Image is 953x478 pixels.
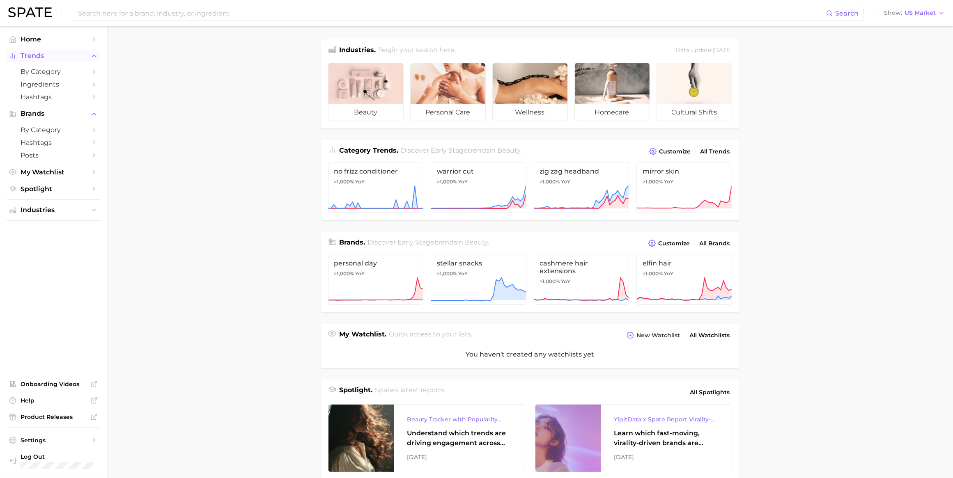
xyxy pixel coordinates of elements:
button: Trends [7,50,100,62]
span: All Watchlists [690,332,730,339]
span: New Watchlist [637,332,680,339]
button: Customize [647,146,693,157]
a: All Spotlights [688,385,732,399]
span: All Trends [700,148,730,155]
a: zig zag headband>1,000% YoY [534,162,629,213]
span: All Brands [700,240,730,247]
div: Understand which trends are driving engagement across platforms in the skin, hair, makeup, and fr... [407,428,512,448]
div: Learn which fast-moving, virality-driven brands are leading the pack, the risks of viral growth, ... [614,428,719,448]
span: Discover Early Stage brands in . [367,238,489,246]
a: Ingredients [7,78,100,91]
a: My Watchlist [7,166,100,178]
span: Trends [21,52,86,59]
span: >1,000% [437,270,457,277]
div: You haven't created any watchlists yet [321,341,739,368]
span: YoY [356,178,365,185]
div: Beauty Tracker with Popularity Index [407,414,512,424]
span: Category Trends . [340,146,399,154]
span: Settings [21,437,86,444]
a: Log out. Currently logged in with e-mail tatiana.serrato@wella.com. [7,451,100,472]
span: Customize [659,148,691,155]
span: >1,000% [540,178,560,185]
h1: My Watchlist. [340,329,387,341]
a: homecare [574,63,650,121]
span: Hashtags [21,93,86,101]
span: elfin hair [643,259,726,267]
span: stellar snacks [437,259,520,267]
div: Data update: [DATE] [676,45,732,56]
button: Industries [7,204,100,216]
span: warrior cut [437,167,520,175]
span: Hashtags [21,139,86,146]
span: Product Releases [21,413,86,421]
span: Industries [21,206,86,214]
span: by Category [21,126,86,134]
span: Posts [21,151,86,159]
a: Beauty Tracker with Popularity IndexUnderstand which trends are driving engagement across platfor... [328,404,525,472]
a: All Watchlists [688,330,732,341]
h1: Spotlight. [340,385,373,399]
a: cashmere hair extensions>1,000% YoY [534,254,629,305]
span: US Market [905,11,936,15]
span: cashmere hair extensions [540,259,623,275]
span: All Spotlights [690,387,730,397]
h2: Spate's latest reports. [375,385,445,399]
h2: Begin your search here. [378,45,456,56]
span: beauty [465,238,488,246]
span: personal day [334,259,418,267]
span: beauty [328,104,403,121]
span: wellness [493,104,567,121]
a: beauty [328,63,404,121]
a: Hashtags [7,91,100,103]
a: by Category [7,124,100,136]
span: >1,000% [334,270,354,277]
a: Product Releases [7,411,100,423]
a: Onboarding Videos [7,378,100,390]
a: Hashtags [7,136,100,149]
a: Settings [7,434,100,446]
span: My Watchlist [21,168,86,176]
button: Brands [7,107,100,120]
span: mirror skin [643,167,726,175]
span: personal care [411,104,485,121]
span: Help [21,397,86,404]
span: YoY [356,270,365,277]
span: zig zag headband [540,167,623,175]
a: Home [7,33,100,46]
a: stellar snacks>1,000% YoY [431,254,526,305]
a: wellness [492,63,568,121]
h2: Quick access to your lists. [389,329,472,341]
span: Discover Early Stage trends in . [401,146,521,154]
span: no frizz conditioner [334,167,418,175]
a: All Brands [698,238,732,249]
img: SPATE [8,7,52,17]
div: YipitData x Spate Report Virality-Driven Brands Are Taking a Slice of the Beauty Pie [614,414,719,424]
span: YoY [458,270,468,277]
a: cultural shifts [657,63,732,121]
a: no frizz conditioner>1,000% YoY [328,162,424,213]
span: cultural shifts [657,104,732,121]
span: by Category [21,68,86,75]
span: Spotlight [21,185,86,193]
span: YoY [664,178,673,185]
a: Spotlight [7,183,100,195]
button: Customize [646,238,692,249]
span: >1,000% [334,178,354,185]
div: [DATE] [407,452,512,462]
span: >1,000% [540,278,560,284]
span: >1,000% [437,178,457,185]
span: Search [835,9,859,17]
a: personal day>1,000% YoY [328,254,424,305]
a: All Trends [698,146,732,157]
a: Help [7,394,100,407]
span: Brands . [340,238,365,246]
span: Ingredients [21,80,86,88]
div: [DATE] [614,452,719,462]
span: beauty [497,146,520,154]
span: YoY [458,178,468,185]
button: ShowUS Market [882,8,947,18]
a: by Category [7,65,100,78]
h1: Industries. [340,45,376,56]
span: YoY [561,278,571,285]
span: homecare [575,104,650,121]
